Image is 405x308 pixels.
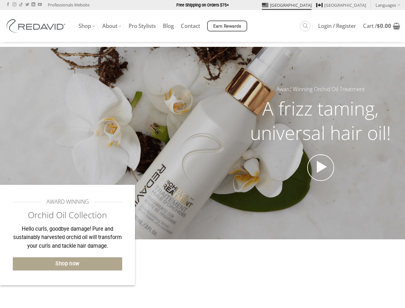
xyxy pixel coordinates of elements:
img: REDAVID Salon Products | United States [5,19,69,33]
a: Blog [163,20,174,32]
a: View cart [363,19,400,33]
p: Hello curls, goodbye damage! Pure and sustainably harvested orchid oil will transform your curls ... [13,225,122,251]
h2: Orchid Oil Collection [13,210,122,221]
span: Shop now [55,260,80,268]
a: Follow on TikTok [19,3,23,7]
a: Follow on LinkedIn [31,3,35,7]
a: Follow on YouTube [38,3,42,7]
a: Contact [181,20,200,32]
a: Shop now [13,257,122,270]
span: Earn Rewards [213,23,241,30]
h2: A frizz taming, universal hair oil! [241,96,400,145]
a: Follow on Facebook [6,3,10,7]
span: Cart / [363,23,391,29]
a: Follow on Instagram [13,3,16,7]
strong: Free Shipping on Orders $75+ [176,3,229,7]
span: Login / Register [318,23,356,29]
span: AWARD WINNING [46,198,89,206]
a: Login / Register [318,20,356,32]
a: [GEOGRAPHIC_DATA] [262,0,312,10]
a: About [102,20,122,32]
a: Languages [375,0,400,10]
a: Follow on Twitter [25,3,29,7]
a: Shop [79,20,95,32]
a: Open video in lightbox [307,154,334,181]
a: Earn Rewards [207,21,247,31]
span: $ [377,22,380,30]
bdi: 0.00 [377,22,391,30]
a: Pro Stylists [129,20,156,32]
a: Search [300,21,310,31]
h5: Award Winning Orchid Oil Treatment [241,85,400,94]
a: [GEOGRAPHIC_DATA] [316,0,366,10]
